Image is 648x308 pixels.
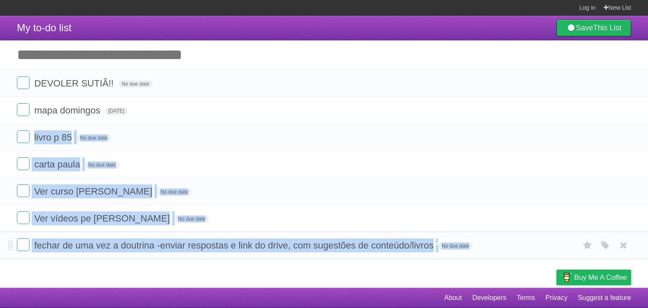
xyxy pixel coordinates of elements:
[578,290,631,306] a: Suggest a feature
[556,19,631,36] a: SaveThis List
[17,211,30,224] label: Done
[34,159,82,170] span: carta paula
[34,213,172,224] span: Ver vídeos pe [PERSON_NAME]
[175,215,209,223] span: No due date
[34,105,103,116] span: mapa domingos
[472,290,506,306] a: Developers
[580,238,596,252] label: Star task
[77,134,111,142] span: No due date
[17,157,30,170] label: Done
[444,290,462,306] a: About
[119,80,153,88] span: No due date
[34,186,154,197] span: Ver curso [PERSON_NAME]
[17,238,30,251] label: Done
[34,240,436,251] span: fechar de uma vez a doutrina -enviar respostas e link do drive, com sugestões de conteúdo/livros
[438,242,472,250] span: No due date
[17,76,30,89] label: Done
[34,132,74,143] span: livro p 85
[561,270,572,284] img: Buy me a coffee
[545,290,567,306] a: Privacy
[17,184,30,197] label: Done
[105,107,128,115] span: [DATE]
[17,103,30,116] label: Done
[157,188,191,196] span: No due date
[85,161,119,169] span: No due date
[17,22,71,33] span: My to-do list
[574,270,627,285] span: Buy me a coffee
[17,130,30,143] label: Done
[517,290,535,306] a: Terms
[34,78,116,89] span: DEVOLER SUTIÃ!!
[593,24,621,32] b: This List
[556,270,631,285] a: Buy me a coffee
